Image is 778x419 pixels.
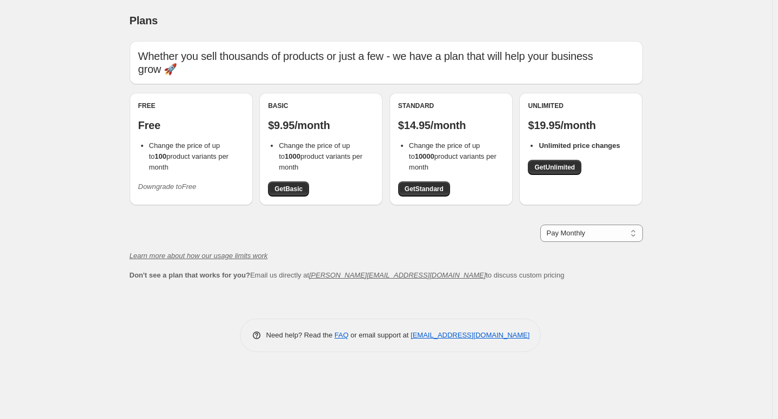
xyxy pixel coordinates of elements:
div: Free [138,102,244,110]
span: or email support at [348,331,411,339]
span: Need help? Read the [266,331,335,339]
div: Standard [398,102,504,110]
a: [PERSON_NAME][EMAIL_ADDRESS][DOMAIN_NAME] [309,271,486,279]
a: FAQ [334,331,348,339]
a: GetBasic [268,181,309,197]
p: Whether you sell thousands of products or just a few - we have a plan that will help your busines... [138,50,634,76]
i: Downgrade to Free [138,183,197,191]
span: Email us directly at to discuss custom pricing [130,271,565,279]
span: Change the price of up to product variants per month [149,141,229,171]
span: Get Unlimited [534,163,575,172]
a: GetUnlimited [528,160,581,175]
b: 1000 [285,152,300,160]
span: Change the price of up to product variants per month [279,141,363,171]
p: $9.95/month [268,119,374,132]
b: Don't see a plan that works for you? [130,271,250,279]
span: Get Basic [274,185,303,193]
p: $14.95/month [398,119,504,132]
p: Free [138,119,244,132]
div: Basic [268,102,374,110]
button: Downgrade toFree [132,178,203,195]
a: GetStandard [398,181,450,197]
span: Change the price of up to product variants per month [409,141,497,171]
a: [EMAIL_ADDRESS][DOMAIN_NAME] [411,331,529,339]
b: 100 [155,152,166,160]
div: Unlimited [528,102,634,110]
span: Get Standard [405,185,444,193]
p: $19.95/month [528,119,634,132]
b: 10000 [415,152,434,160]
a: Learn more about how our usage limits work [130,252,268,260]
span: Plans [130,15,158,26]
b: Unlimited price changes [539,141,620,150]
